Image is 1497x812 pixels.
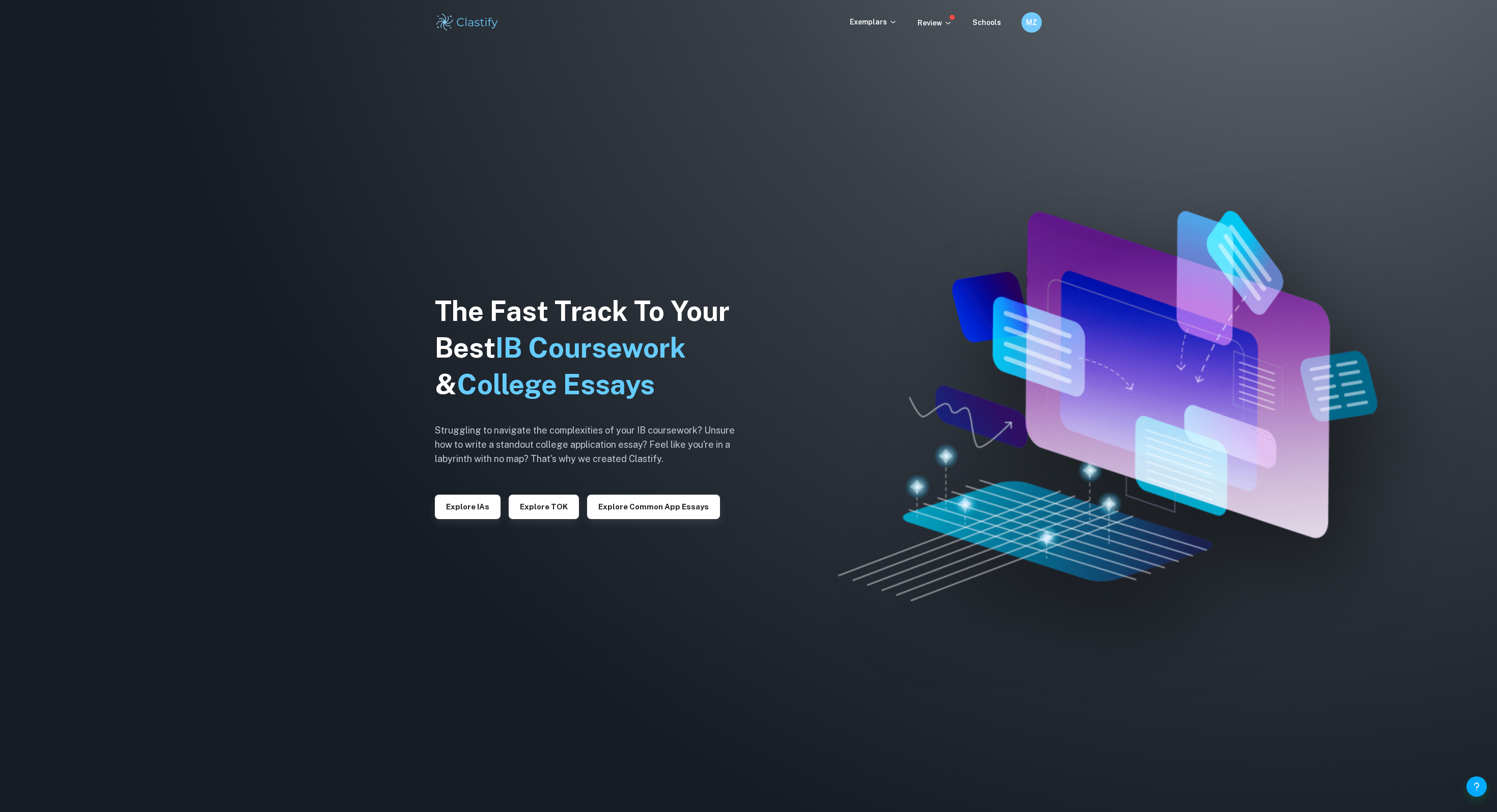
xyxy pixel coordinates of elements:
span: IB Coursework [495,332,686,364]
button: Explore TOK [509,495,579,519]
img: Clastify hero [838,211,1377,601]
p: Review [918,17,952,29]
a: Explore IAs [435,501,501,511]
img: Clastify logo [435,12,500,33]
button: MZ [1021,12,1042,33]
a: Explore Common App essays [587,501,720,511]
h6: MZ [1026,17,1038,28]
h6: Struggling to navigate the complexities of your IB coursework? Unsure how to write a standout col... [435,423,751,466]
button: Explore Common App essays [587,495,720,519]
h1: The Fast Track To Your Best & [435,293,751,403]
button: Help and Feedback [1466,776,1487,797]
button: Explore IAs [435,495,501,519]
span: College Essays [457,368,655,400]
a: Explore TOK [509,501,579,511]
p: Exemplars [850,16,897,28]
a: Schools [973,18,1001,26]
